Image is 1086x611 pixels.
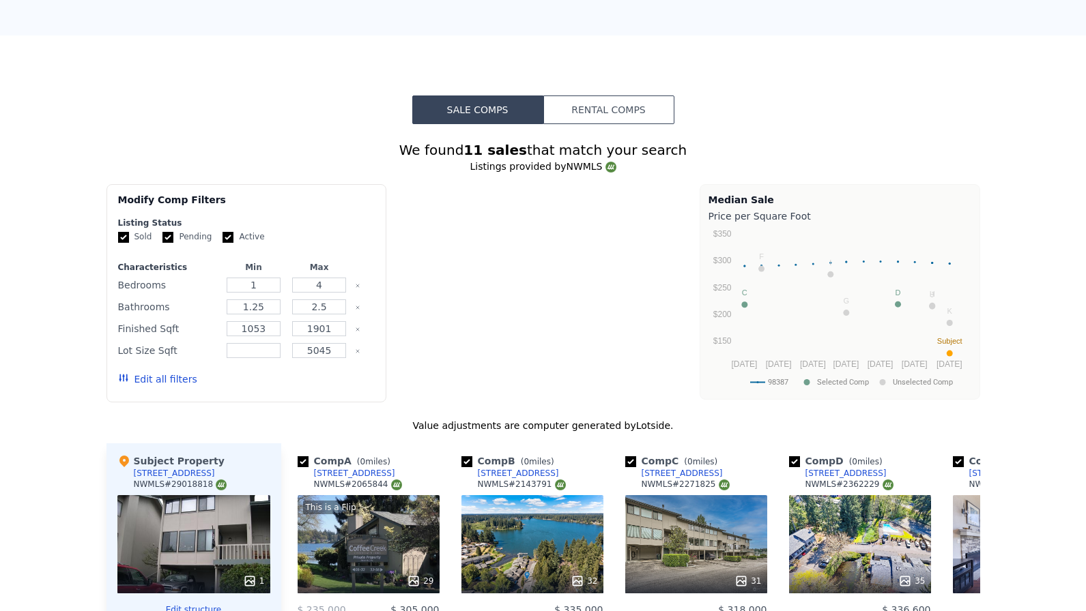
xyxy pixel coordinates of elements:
div: Comp B [461,454,560,468]
img: NWMLS Logo [719,479,730,490]
div: Value adjustments are computer generated by Lotside . [106,419,980,432]
div: Comp E [953,454,1051,468]
div: 32 [571,574,597,588]
text: Unselected Comp [893,378,953,387]
text: [DATE] [799,359,825,369]
strong: 11 sales [463,142,527,158]
div: Finished Sqft [118,319,218,338]
text: Selected Comp [817,378,869,387]
img: NWMLS Logo [605,162,616,173]
a: [STREET_ADDRESS] [461,468,559,479]
text: 98387 [768,378,788,387]
div: 1 [243,574,265,588]
span: ( miles) [515,457,560,466]
span: 0 [360,457,366,466]
div: NWMLS # 2204605 [969,479,1057,490]
img: NWMLS Logo [391,479,402,490]
label: Pending [162,231,212,243]
div: Bedrooms [118,275,218,295]
svg: A chart. [709,226,971,396]
div: NWMLS # 29018818 [134,479,227,490]
div: Comp C [625,454,724,468]
text: [DATE] [833,359,859,369]
div: This is a Flip [303,501,359,514]
div: 29 [407,574,433,588]
div: Min [223,262,283,273]
div: [STREET_ADDRESS] [134,468,215,479]
a: [STREET_ADDRESS] [953,468,1051,479]
text: H [929,290,934,298]
div: We found that match your search [106,140,980,160]
div: Lot Size Sqft [118,341,218,360]
button: Clear [355,305,360,310]
label: Active [223,231,264,243]
button: Edit all filters [118,372,197,386]
div: Bathrooms [118,297,218,316]
div: [STREET_ADDRESS] [478,468,559,479]
span: 0 [852,457,857,466]
span: 0 [687,457,693,466]
img: NWMLS Logo [883,479,894,490]
button: Clear [355,348,360,354]
div: [STREET_ADDRESS] [642,468,723,479]
text: [DATE] [901,359,927,369]
img: NWMLS Logo [555,479,566,490]
text: [DATE] [731,359,757,369]
a: [STREET_ADDRESS] [625,468,723,479]
input: Active [223,232,233,243]
text: D [895,288,900,297]
text: [DATE] [936,359,962,369]
div: Median Sale [709,193,971,207]
div: Subject Property [117,454,225,468]
div: Comp A [298,454,396,468]
div: NWMLS # 2362229 [805,479,894,490]
text: F [759,252,764,260]
div: Modify Comp Filters [118,193,375,218]
span: ( miles) [352,457,396,466]
div: Price per Square Foot [709,207,971,226]
div: 31 [734,574,761,588]
button: Clear [355,327,360,332]
div: [STREET_ADDRESS] [314,468,395,479]
span: ( miles) [844,457,888,466]
div: NWMLS # 2271825 [642,479,730,490]
text: C [741,288,747,297]
button: Rental Comps [543,95,674,124]
img: NWMLS Logo [216,479,227,490]
button: Sale Comps [412,95,543,124]
text: K [947,307,952,315]
label: Sold [118,231,152,243]
text: G [843,297,849,305]
div: NWMLS # 2065844 [314,479,402,490]
input: Pending [162,232,173,243]
a: [STREET_ADDRESS] [298,468,395,479]
button: Clear [355,283,360,288]
input: Sold [118,232,129,243]
text: $300 [713,256,731,265]
div: Characteristics [118,262,218,273]
text: Subject [937,337,962,345]
text: $250 [713,283,731,293]
text: I [829,258,831,267]
span: 0 [524,457,529,466]
a: [STREET_ADDRESS] [789,468,887,479]
span: ( miles) [678,457,723,466]
div: [STREET_ADDRESS] [805,468,887,479]
text: [DATE] [867,359,893,369]
div: Listings provided by NWMLS [106,160,980,173]
text: [DATE] [765,359,791,369]
text: $200 [713,310,731,319]
div: Listing Status [118,218,375,228]
div: Comp D [789,454,888,468]
div: 35 [898,574,925,588]
text: $350 [713,229,731,239]
text: $150 [713,336,731,346]
div: Max [289,262,349,273]
div: NWMLS # 2143791 [478,479,566,490]
text: J [930,290,934,299]
div: [STREET_ADDRESS] [969,468,1051,479]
